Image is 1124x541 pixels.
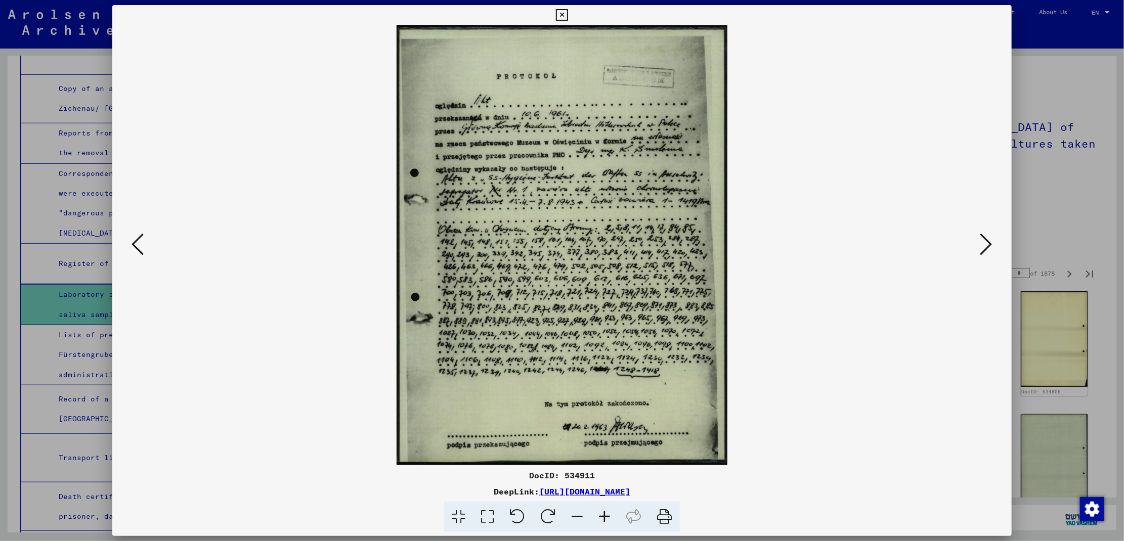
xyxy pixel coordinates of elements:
img: Change consent [1080,497,1104,521]
div: DocID: 534911 [112,469,1012,481]
a: [URL][DOMAIN_NAME] [539,486,630,497]
img: 001.jpg [147,25,977,465]
div: DeepLink: [112,485,1012,498]
div: Change consent [1079,497,1104,521]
